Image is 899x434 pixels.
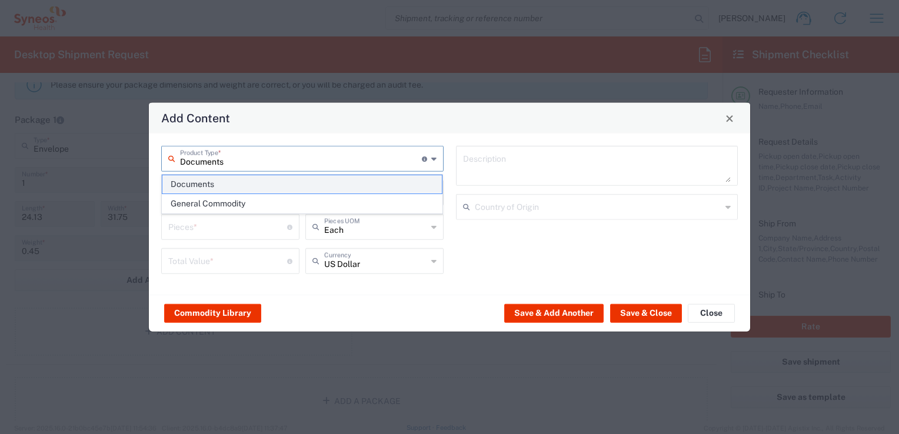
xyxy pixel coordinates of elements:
[504,303,604,322] button: Save & Add Another
[162,195,442,213] span: General Commodity
[721,110,738,126] button: Close
[610,303,682,322] button: Save & Close
[162,175,442,193] span: Documents
[688,303,735,322] button: Close
[164,303,261,322] button: Commodity Library
[161,109,230,126] h4: Add Content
